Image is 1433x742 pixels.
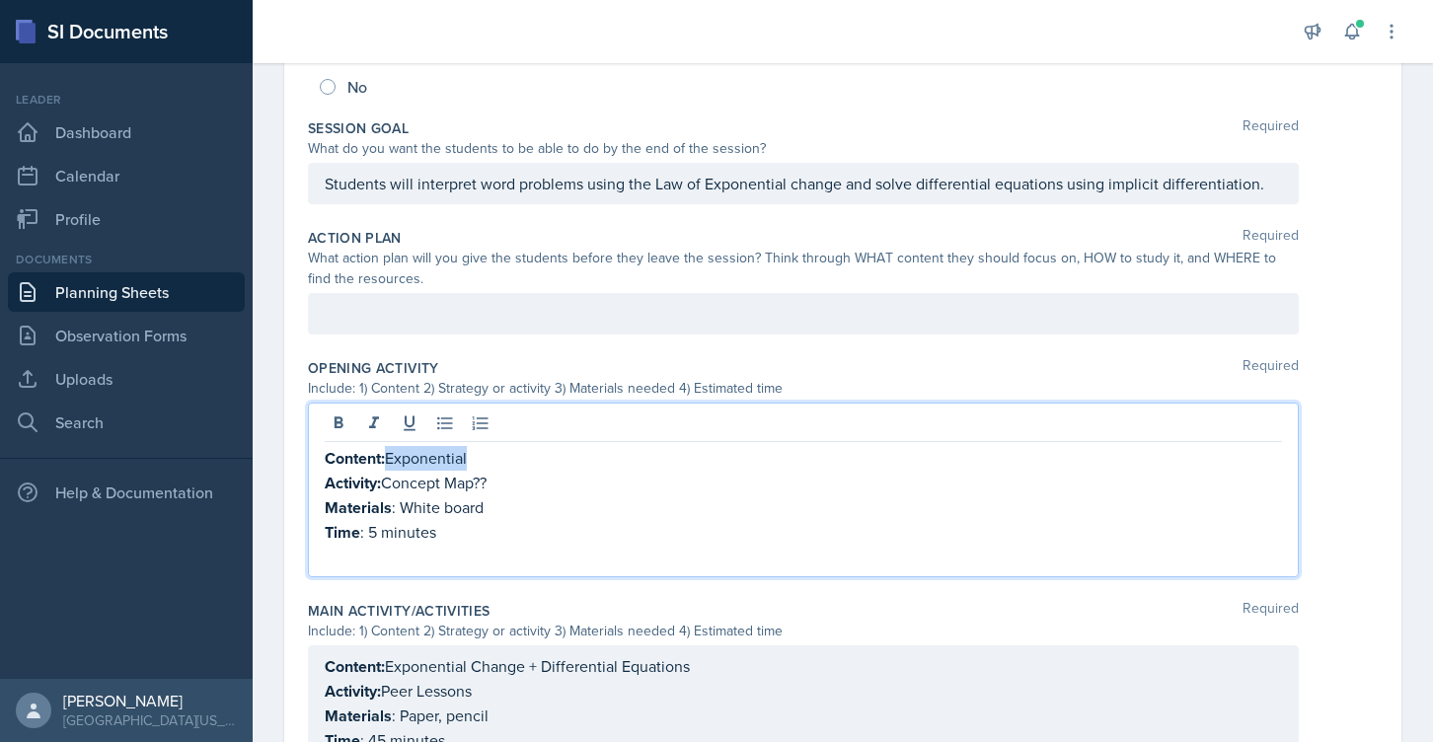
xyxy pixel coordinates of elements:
[325,654,1282,679] p: Exponential Change + Differential Equations
[308,118,409,138] label: Session Goal
[8,473,245,512] div: Help & Documentation
[8,199,245,239] a: Profile
[1243,118,1299,138] span: Required
[325,520,1282,545] p: : 5 minutes
[8,316,245,355] a: Observation Forms
[1243,358,1299,378] span: Required
[308,138,1299,159] div: What do you want the students to be able to do by the end of the session?
[325,679,1282,704] p: Peer Lessons
[325,704,1282,728] p: : Paper, pencil
[308,601,490,621] label: Main Activity/Activities
[325,172,1282,195] p: Students will interpret word problems using the Law of Exponential change and solve differential ...
[347,77,367,97] span: No
[308,621,1299,641] div: Include: 1) Content 2) Strategy or activity 3) Materials needed 4) Estimated time
[8,156,245,195] a: Calendar
[8,112,245,152] a: Dashboard
[1243,601,1299,621] span: Required
[308,378,1299,399] div: Include: 1) Content 2) Strategy or activity 3) Materials needed 4) Estimated time
[325,705,392,727] strong: Materials
[347,45,371,65] span: Yes
[325,447,385,470] strong: Content:
[325,680,381,703] strong: Activity:
[8,91,245,109] div: Leader
[325,471,1282,495] p: Concept Map??
[325,655,385,678] strong: Content:
[63,710,237,730] div: [GEOGRAPHIC_DATA][US_STATE] in [GEOGRAPHIC_DATA]
[325,496,392,519] strong: Materials
[325,446,1282,471] p: Exponential
[8,359,245,399] a: Uploads
[325,521,360,544] strong: Time
[1243,228,1299,248] span: Required
[8,403,245,442] a: Search
[308,358,439,378] label: Opening Activity
[308,248,1299,289] div: What action plan will you give the students before they leave the session? Think through WHAT con...
[8,272,245,312] a: Planning Sheets
[8,251,245,268] div: Documents
[325,495,1282,520] p: : White board
[308,228,402,248] label: Action Plan
[63,691,237,710] div: [PERSON_NAME]
[325,472,381,494] strong: Activity:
